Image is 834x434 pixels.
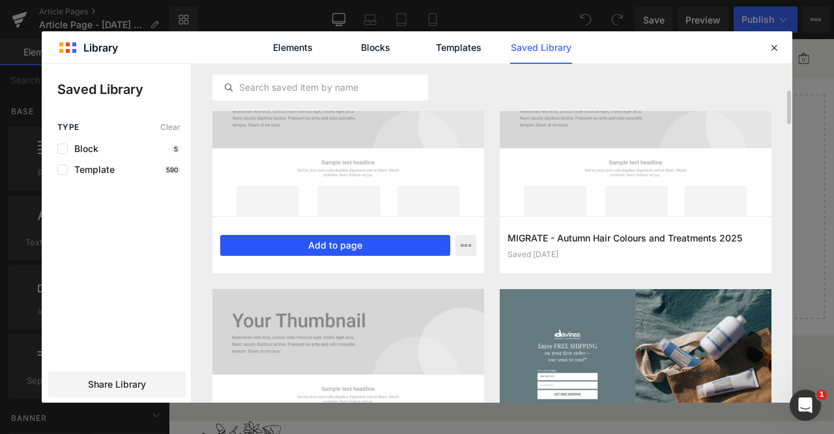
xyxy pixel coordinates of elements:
[500,10,518,39] a: Blog
[723,16,743,29] a: Account
[68,164,115,175] span: Template
[160,123,180,132] span: Clear
[141,409,260,420] a: ind a Davines Salon near you.
[26,10,98,31] img: Davines
[704,16,723,29] a: Salon Locator
[220,235,450,256] button: Add to page
[508,231,764,245] h3: MIGRATE - Autumn Hair Colours and Treatments 2025
[171,145,180,153] p: 5
[751,22,755,29] span: View cart, 0 items in cart
[415,10,487,39] button: For Professionals
[262,31,324,64] a: Elements
[335,410,454,420] p: Free Shipping on order $75+.
[57,80,191,99] p: Saved Library
[294,10,335,39] button: Hair Type
[68,144,98,154] span: Block
[746,8,759,37] button: Minicart
[244,10,281,39] button: Products
[816,390,827,400] span: 1
[354,10,402,39] button: Our Story
[192,10,231,39] a: Hair Quiz
[213,80,427,95] input: Search saved item by name
[540,410,642,430] p: Four free samples with every order.
[31,292,757,301] p: or Drag & Drop elements from left sidebar
[427,31,489,64] a: Templates
[88,378,146,391] span: Share Library
[57,123,79,132] span: Type
[164,166,180,174] p: 590
[510,31,572,64] a: Saved Library
[31,96,757,112] p: Start building your page
[336,255,453,281] a: Explore Template
[135,410,260,420] p: F
[508,250,764,259] div: Saved [DATE]
[531,10,588,39] a: Salon Locator
[345,31,407,64] a: Blocks
[684,8,704,37] button: Search
[790,390,821,421] iframe: Intercom live chat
